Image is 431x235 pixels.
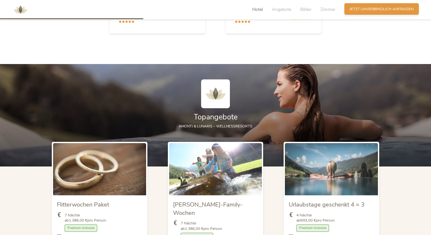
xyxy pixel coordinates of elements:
[300,6,311,12] span: Bilder
[65,224,97,232] span: Premium Inclusive
[320,6,335,12] span: Zimmer
[285,143,378,195] img: Urlaubstage geschenkt 4 = 3
[296,213,335,223] span: 4 Nächte ab pro Person
[349,6,414,12] span: Jetzt unverbindlich anfragen
[235,6,252,20] span: 5,9/
[185,226,203,231] b: 1.386,00 €
[201,79,230,108] img: AMONTI & LUNARIS Wellnessresort
[194,112,238,122] span: Topangebote
[119,6,136,20] span: 4,5/
[272,6,291,12] span: Angebote
[252,6,263,12] span: Hotel
[296,224,329,232] span: Premium Inclusive
[179,124,252,129] span: AMONTI & LUNARIS – Wellnessresorts
[289,200,364,208] span: Urlaubstage geschenkt 4 = 3
[69,218,87,223] b: 1.386,00 €
[11,8,30,11] a: AMONTI & LUNARIS Wellnessresort
[57,200,109,208] span: Flitterwochen Paket
[173,200,243,217] span: [PERSON_NAME]-Family-Wochen
[181,221,222,231] span: 7 Nächte ab pro Person
[301,218,316,223] b: 693,00 €
[169,143,262,195] img: Sommer-Family-Wochen
[65,213,106,223] span: 7 Nächte ab pro Person
[53,143,146,195] img: Flitterwochen Paket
